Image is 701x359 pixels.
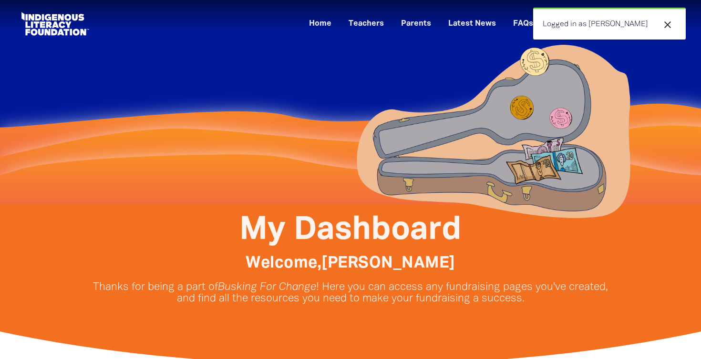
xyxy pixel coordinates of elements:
[303,16,337,32] a: Home
[533,8,686,40] div: Logged in as [PERSON_NAME]
[343,16,390,32] a: Teachers
[218,282,316,292] em: Busking For Change
[662,19,673,30] i: close
[395,16,437,32] a: Parents
[507,16,539,32] a: FAQs
[659,19,676,31] button: close
[246,256,455,271] span: Welcome, [PERSON_NAME]
[239,216,462,245] span: My Dashboard
[443,16,502,32] a: Latest News
[93,281,608,304] p: Thanks for being a part of ! Here you can access any fundraising pages you've created, and find a...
